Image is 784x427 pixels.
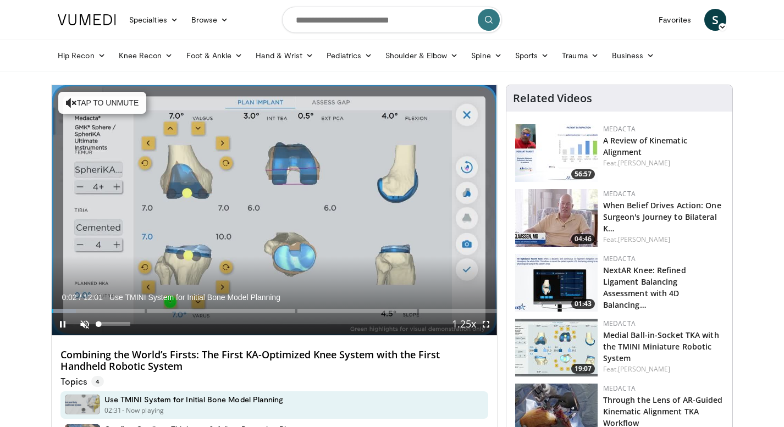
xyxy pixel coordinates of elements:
div: Feat. [603,158,724,168]
a: Hand & Wrist [249,45,320,66]
span: 19:07 [571,364,595,374]
a: Shoulder & Elbow [379,45,465,66]
a: Specialties [123,9,185,31]
button: Tap to unmute [58,92,146,114]
a: Knee Recon [112,45,180,66]
a: Medacta [603,319,636,328]
button: Unmute [74,313,96,335]
a: 19:07 [515,319,598,376]
button: Pause [52,313,74,335]
a: Favorites [652,9,698,31]
span: 0:02 [62,293,76,302]
a: [PERSON_NAME] [618,364,670,374]
img: e7443d18-596a-449b-86f2-a7ae2f76b6bd.150x105_q85_crop-smart_upscale.jpg [515,189,598,247]
div: Progress Bar [52,309,497,313]
a: Browse [185,9,235,31]
button: Fullscreen [475,313,497,335]
div: Feat. [603,364,724,374]
p: Topics [60,376,104,387]
a: Medacta [603,384,636,393]
span: 04:46 [571,234,595,244]
a: Hip Recon [51,45,112,66]
span: / [79,293,81,302]
a: NextAR Knee: Refined Ligament Balancing Assessment with 4D Balancing… [603,265,686,310]
a: Foot & Ankle [180,45,250,66]
span: 56:57 [571,169,595,179]
a: Medacta [603,189,636,198]
a: Business [605,45,661,66]
h4: Use TMINI System for Initial Bone Model Planning [104,395,283,404]
p: 02:31 [104,406,122,415]
div: Volume Level [98,322,130,326]
a: Medacta [603,124,636,134]
img: VuMedi Logo [58,14,116,25]
span: 4 [91,376,104,387]
a: Medacta [603,254,636,263]
h4: Combining the World’s Firsts: The First KA-Optimized Knee System with the First Handheld Robotic ... [60,349,488,373]
a: Trauma [555,45,605,66]
a: Medial Ball-in-Socket TKA with the TMINI Miniature Robotic System [603,330,719,363]
input: Search topics, interventions [282,7,502,33]
a: A Review of Kinematic Alignment [603,135,687,157]
img: 6a8baa29-1674-4a99-9eca-89e914d57116.150x105_q85_crop-smart_upscale.jpg [515,254,598,312]
a: [PERSON_NAME] [618,235,670,244]
img: e4c7c2de-3208-4948-8bee-7202992581dd.150x105_q85_crop-smart_upscale.jpg [515,319,598,376]
a: 01:43 [515,254,598,312]
a: Pediatrics [320,45,379,66]
a: 56:57 [515,124,598,182]
a: [PERSON_NAME] [618,158,670,168]
a: 04:46 [515,189,598,247]
span: 12:01 [84,293,103,302]
img: f98fa1a1-3411-4bfe-8299-79a530ffd7ff.150x105_q85_crop-smart_upscale.jpg [515,124,598,182]
span: Use TMINI System for Initial Bone Model Planning [109,292,280,302]
a: S [704,9,726,31]
video-js: Video Player [52,85,497,336]
button: Playback Rate [453,313,475,335]
span: 01:43 [571,299,595,309]
a: When Belief Drives Action: One Surgeon's Journey to Bilateral K… [603,200,721,234]
a: Spine [465,45,508,66]
p: - Now playing [122,406,164,415]
div: Feat. [603,235,724,245]
h4: Related Videos [513,92,592,105]
a: Sports [509,45,556,66]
